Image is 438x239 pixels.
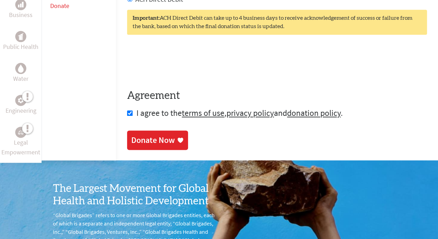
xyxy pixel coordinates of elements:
a: privacy policy [226,108,274,118]
p: Water [13,74,28,84]
a: Donate [50,2,69,10]
div: Public Health [15,31,26,42]
h4: Agreement [127,89,427,102]
p: Business [9,10,33,20]
a: Legal EmpowermentLegal Empowerment [1,127,40,157]
img: Engineering [18,97,24,103]
a: Donate Now [127,130,188,150]
h3: The Largest Movement for Global Health and Holistic Development [53,182,219,207]
div: Legal Empowerment [15,127,26,138]
p: Engineering [6,106,36,116]
strong: Important: [133,15,160,21]
div: Engineering [15,95,26,106]
a: WaterWater [13,63,28,84]
div: ACH Direct Debit can take up to 4 business days to receive acknowledgement of success or failure ... [127,10,427,35]
p: Legal Empowerment [1,138,40,157]
a: Public HealthPublic Health [3,31,38,52]
iframe: To enrich screen reader interactions, please activate Accessibility in Grammarly extension settings [127,49,232,76]
img: Water [18,65,24,72]
div: Water [15,63,26,74]
img: Public Health [18,33,24,40]
a: EngineeringEngineering [6,95,36,116]
p: Public Health [3,42,38,52]
a: donation policy [287,108,341,118]
img: Business [18,2,24,7]
a: terms of use [182,108,224,118]
div: Donate Now [131,135,175,146]
img: Legal Empowerment [18,130,24,134]
span: I agree to the , and . [136,108,343,118]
